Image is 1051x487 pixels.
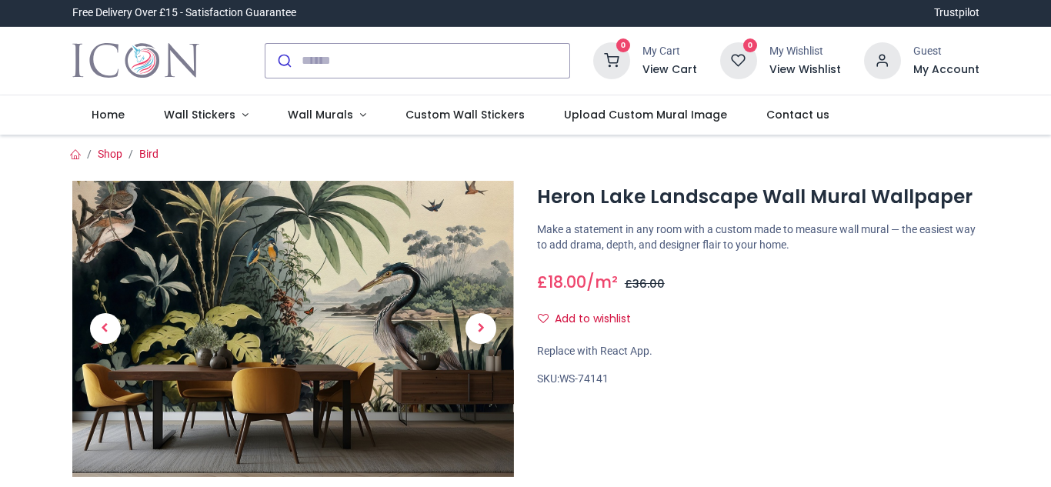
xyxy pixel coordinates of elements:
a: Shop [98,148,122,160]
button: Add to wishlistAdd to wishlist [537,306,644,332]
a: 0 [593,53,630,65]
a: My Account [913,62,979,78]
p: Make a statement in any room with a custom made to measure wall mural — the easiest way to add dr... [537,222,979,252]
i: Add to wishlist [538,313,549,324]
a: Next [448,225,514,432]
span: Custom Wall Stickers [405,107,525,122]
div: Guest [913,44,979,59]
span: Contact us [766,107,829,122]
img: Heron Lake Landscape Wall Mural Wallpaper [72,181,515,477]
a: Bird [139,148,158,160]
div: Free Delivery Over £15 - Satisfaction Guarantee [72,5,296,21]
span: WS-74141 [559,372,609,385]
span: £ [537,271,586,293]
span: £ [625,276,665,292]
span: 18.00 [548,271,586,293]
a: Previous [72,225,138,432]
a: Logo of Icon Wall Stickers [72,39,199,82]
a: 0 [720,53,757,65]
a: View Cart [642,62,697,78]
span: Next [465,313,496,344]
img: Icon Wall Stickers [72,39,199,82]
a: Trustpilot [934,5,979,21]
span: Home [92,107,125,122]
a: Wall Murals [268,95,385,135]
span: Wall Murals [288,107,353,122]
a: Wall Stickers [145,95,269,135]
span: /m² [586,271,618,293]
button: Submit [265,44,302,78]
span: Wall Stickers [164,107,235,122]
div: My Wishlist [769,44,841,59]
span: Upload Custom Mural Image [564,107,727,122]
a: View Wishlist [769,62,841,78]
div: Replace with React App. [537,344,979,359]
div: My Cart [642,44,697,59]
sup: 0 [743,38,758,53]
div: SKU: [537,372,979,387]
sup: 0 [616,38,631,53]
span: Previous [90,313,121,344]
h1: Heron Lake Landscape Wall Mural Wallpaper [537,184,979,210]
span: 36.00 [632,276,665,292]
